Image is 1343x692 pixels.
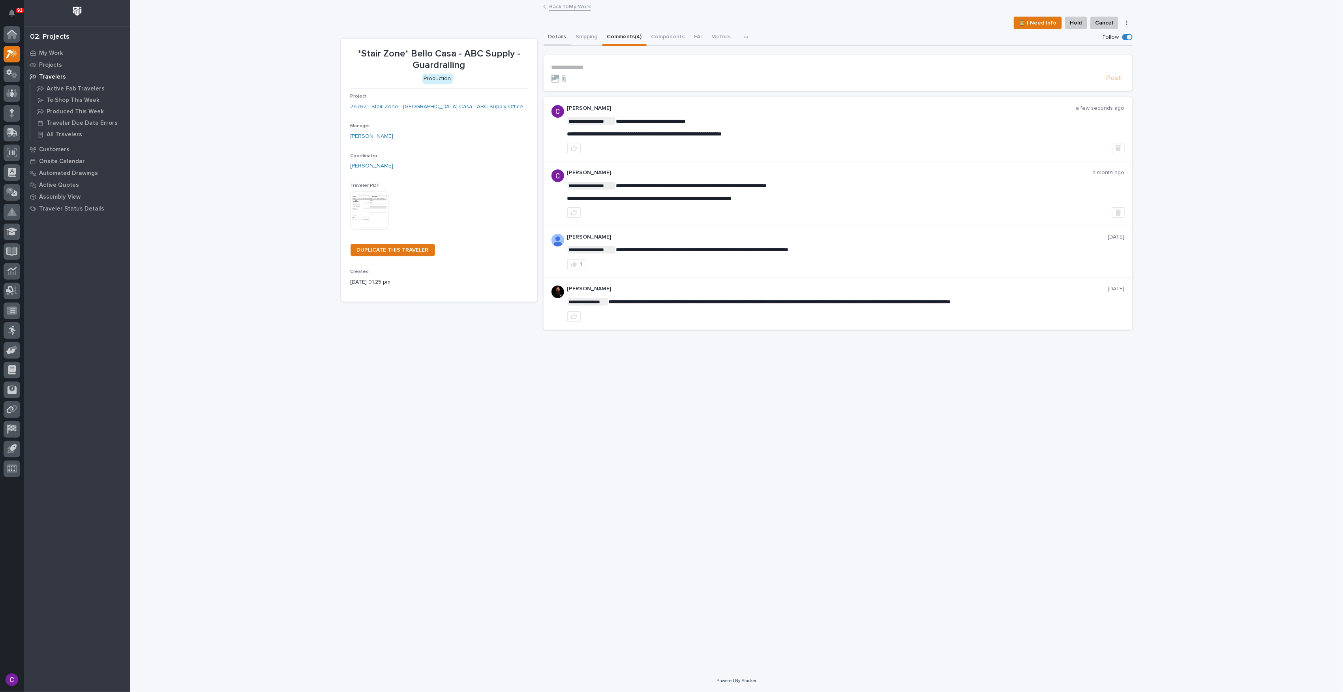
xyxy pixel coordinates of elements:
[4,5,20,21] button: Notifications
[357,247,429,253] span: DUPLICATE THIS TRAVELER
[351,269,369,274] span: Created
[39,73,66,81] p: Travelers
[567,234,1108,241] p: [PERSON_NAME]
[24,179,130,191] a: Active Quotes
[39,62,62,69] p: Projects
[551,105,564,118] img: AItbvmm9XFGwq9MR7ZO9lVE1d7-1VhVxQizPsTd1Fh95=s96-c
[551,286,564,298] img: zmKUmRVDQjmBLfnAs97p
[602,29,647,46] button: Comments (4)
[1019,18,1057,28] span: ⏳ I Need Info
[24,155,130,167] a: Onsite Calendar
[30,83,130,94] a: Active Fab Travelers
[24,191,130,203] a: Assembly View
[567,143,581,153] button: like this post
[551,169,564,182] img: AItbvmm9XFGwq9MR7ZO9lVE1d7-1VhVxQizPsTd1Fh95=s96-c
[567,259,586,269] button: 1
[1014,17,1062,29] button: ⏳ I Need Info
[39,170,98,177] p: Automated Drawings
[567,169,1093,176] p: [PERSON_NAME]
[647,29,690,46] button: Components
[1065,17,1087,29] button: Hold
[70,4,84,19] img: Workspace Logo
[24,71,130,83] a: Travelers
[30,129,130,140] a: All Travelers
[351,48,528,71] p: *Stair Zone* Bello Casa - ABC Supply - Guardrailing
[47,120,118,127] p: Traveler Due Date Errors
[580,261,583,267] div: 1
[351,244,435,256] a: DUPLICATE THIS TRAVELER
[39,146,69,153] p: Customers
[1070,18,1082,28] span: Hold
[351,124,370,128] span: Manager
[351,132,394,141] a: [PERSON_NAME]
[1090,17,1118,29] button: Cancel
[39,205,104,212] p: Traveler Status Details
[1107,74,1122,83] span: Post
[4,671,20,688] button: users-avatar
[1076,105,1125,112] p: a few seconds ago
[39,158,85,165] p: Onsite Calendar
[30,33,69,41] div: 02. Projects
[1108,234,1125,241] p: [DATE]
[567,105,1076,112] p: [PERSON_NAME]
[30,106,130,117] a: Produced This Week
[39,194,81,201] p: Assembly View
[24,203,130,214] a: Traveler Status Details
[39,182,79,189] p: Active Quotes
[1112,207,1125,218] button: Delete post
[1108,286,1125,292] p: [DATE]
[47,85,105,92] p: Active Fab Travelers
[351,183,380,188] span: Traveler PDF
[571,29,602,46] button: Shipping
[549,2,591,11] a: Back toMy Work
[351,94,367,99] span: Project
[567,207,581,218] button: like this post
[1103,74,1125,83] button: Post
[551,234,564,246] img: AOh14GhUnP333BqRmXh-vZ-TpYZQaFVsuOFmGre8SRZf2A=s96-c
[351,278,528,286] p: [DATE] 01:25 pm
[17,8,23,13] p: 91
[47,131,82,138] p: All Travelers
[1095,18,1113,28] span: Cancel
[30,117,130,128] a: Traveler Due Date Errors
[47,108,104,115] p: Produced This Week
[1112,143,1125,153] button: Delete post
[30,94,130,105] a: To Shop This Week
[351,103,523,111] a: 26762 - Stair Zone - [GEOGRAPHIC_DATA] Casa - ABC Supply Office
[351,162,394,170] a: [PERSON_NAME]
[24,59,130,71] a: Projects
[24,47,130,59] a: My Work
[351,154,378,158] span: Coordinator
[24,167,130,179] a: Automated Drawings
[690,29,707,46] button: FAI
[707,29,736,46] button: Metrics
[422,74,453,84] div: Production
[544,29,571,46] button: Details
[47,97,99,104] p: To Shop This Week
[39,50,63,57] p: My Work
[10,9,20,22] div: Notifications91
[717,678,756,683] a: Powered By Stacker
[24,143,130,155] a: Customers
[1103,34,1119,41] p: Follow
[1093,169,1125,176] p: a month ago
[567,286,1108,292] p: [PERSON_NAME]
[567,311,581,322] button: like this post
